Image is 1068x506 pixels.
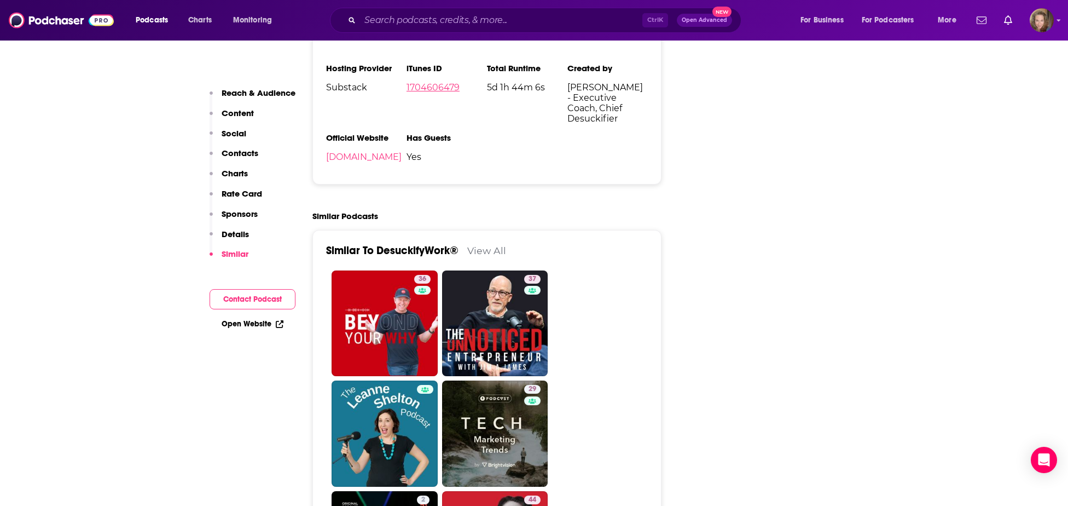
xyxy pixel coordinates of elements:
a: Open Website [222,319,283,329]
a: 36 [414,275,431,284]
a: 2 [417,496,429,504]
a: 44 [524,496,541,504]
span: Monitoring [233,13,272,28]
a: 1704606479 [407,82,460,93]
h2: Similar Podcasts [312,211,378,221]
img: User Profile [1030,8,1054,32]
button: Contact Podcast [210,289,295,309]
button: Rate Card [210,188,262,209]
p: Contacts [222,148,258,158]
p: Details [222,229,249,239]
button: Open AdvancedNew [677,14,732,27]
span: Open Advanced [682,18,727,23]
span: 36 [419,274,426,285]
h3: Hosting Provider [326,63,407,73]
span: Yes [407,152,487,162]
a: 37 [442,271,548,377]
a: 29 [442,381,548,487]
button: open menu [930,12,970,29]
button: Similar [210,249,248,269]
div: Search podcasts, credits, & more... [340,8,752,33]
button: Content [210,108,254,128]
a: 37 [524,275,541,284]
a: Charts [181,12,218,29]
button: open menu [793,12,857,29]
span: New [712,7,732,17]
span: 37 [529,274,536,285]
button: open menu [128,12,182,29]
p: Reach & Audience [222,88,295,98]
span: 44 [529,495,536,505]
button: Contacts [210,148,258,168]
button: Details [210,229,249,249]
button: open menu [225,12,286,29]
button: Show profile menu [1030,8,1054,32]
span: Charts [188,13,212,28]
p: Content [222,108,254,118]
span: Podcasts [136,13,168,28]
span: More [938,13,956,28]
button: open menu [855,12,930,29]
span: 29 [529,384,536,395]
button: Sponsors [210,209,258,229]
a: Show notifications dropdown [1000,11,1017,30]
div: Open Intercom Messenger [1031,447,1057,473]
a: View All [467,245,506,256]
a: Similar To DesuckifyWork® [326,244,458,257]
p: Social [222,128,246,139]
p: Sponsors [222,209,258,219]
h3: Has Guests [407,133,487,143]
span: [PERSON_NAME] - Executive Coach, Chief Desuckifier [567,82,648,124]
button: Charts [210,168,248,188]
button: Social [210,128,246,148]
span: 5d 1h 44m 6s [487,82,567,93]
input: Search podcasts, credits, & more... [360,12,642,29]
span: Logged in as smcclure267 [1030,8,1054,32]
a: [DOMAIN_NAME] [326,152,402,162]
span: For Business [800,13,844,28]
span: Substack [326,82,407,93]
a: 29 [524,385,541,394]
p: Similar [222,249,248,259]
span: Ctrl K [642,13,668,27]
a: Show notifications dropdown [972,11,991,30]
p: Rate Card [222,188,262,199]
h3: Created by [567,63,648,73]
h3: iTunes ID [407,63,487,73]
span: For Podcasters [862,13,914,28]
a: 36 [332,271,438,377]
button: Reach & Audience [210,88,295,108]
h3: Total Runtime [487,63,567,73]
img: Podchaser - Follow, Share and Rate Podcasts [9,10,114,31]
span: 2 [421,495,425,505]
p: Charts [222,168,248,179]
h3: Official Website [326,133,407,143]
